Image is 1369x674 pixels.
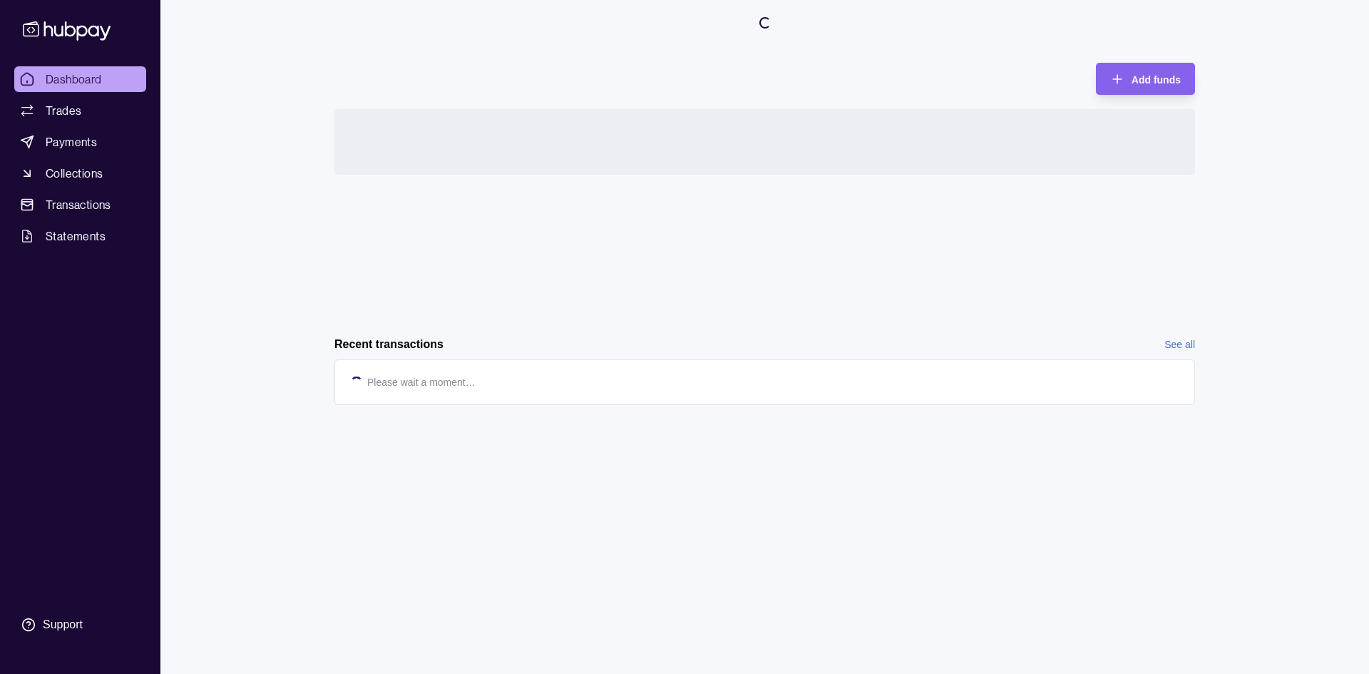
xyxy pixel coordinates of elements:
a: Dashboard [14,66,146,92]
span: Statements [46,228,106,245]
a: See all [1164,337,1195,352]
span: Payments [46,133,97,150]
a: Support [14,610,146,640]
span: Collections [46,165,103,182]
a: Transactions [14,192,146,218]
a: Collections [14,160,146,186]
button: Add funds [1096,63,1195,95]
a: Statements [14,223,146,249]
span: Trades [46,102,81,119]
span: Dashboard [46,71,102,88]
span: Transactions [46,196,111,213]
h2: Recent transactions [334,337,443,352]
div: Support [43,617,83,633]
a: Payments [14,129,146,155]
span: Add funds [1132,74,1181,86]
p: Please wait a moment… [367,374,476,390]
a: Trades [14,98,146,123]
